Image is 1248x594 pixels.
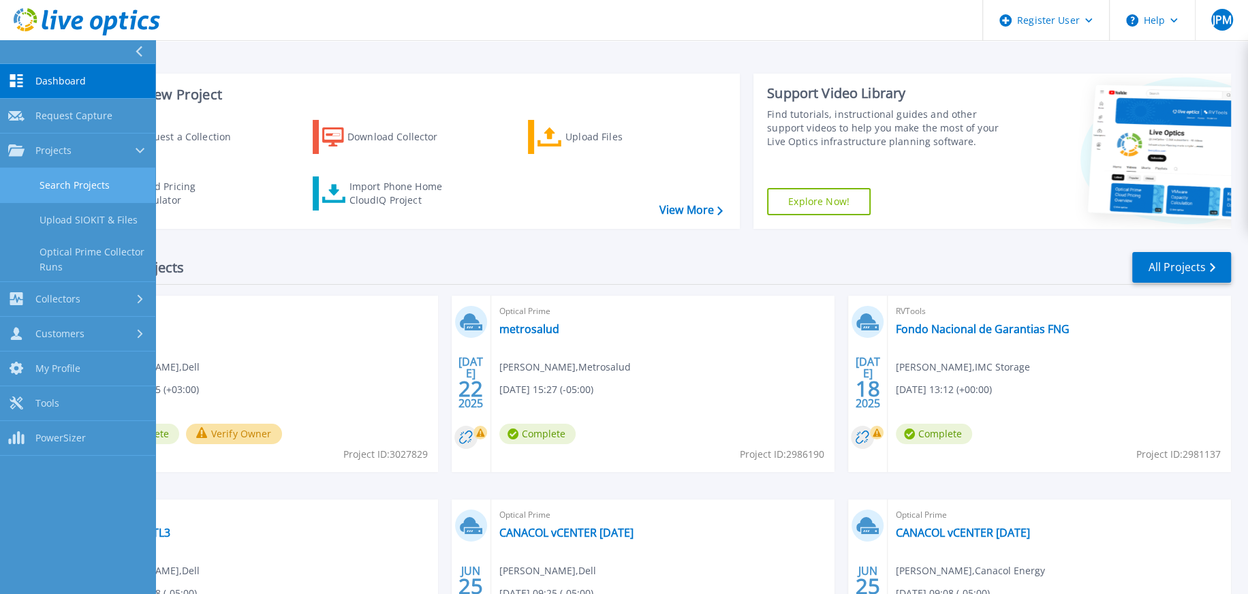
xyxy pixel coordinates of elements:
[1136,447,1221,462] span: Project ID: 2981137
[458,580,483,592] span: 25
[854,358,880,407] div: [DATE] 2025
[1132,252,1231,283] a: All Projects
[896,382,992,397] span: [DATE] 13:12 (+00:00)
[659,204,723,217] a: View More
[35,110,112,122] span: Request Capture
[528,120,680,154] a: Upload Files
[343,447,428,462] span: Project ID: 3027829
[896,322,1070,336] a: Fondo Nacional de Garantias FNG
[458,383,483,394] span: 22
[134,180,243,207] div: Cloud Pricing Calculator
[35,362,80,375] span: My Profile
[896,304,1223,319] span: RVTools
[499,304,826,319] span: Optical Prime
[136,123,245,151] div: Request a Collection
[35,293,80,305] span: Collectors
[855,383,879,394] span: 18
[740,447,824,462] span: Project ID: 2986190
[896,507,1223,522] span: Optical Prime
[186,424,282,444] button: Verify Owner
[35,75,86,87] span: Dashboard
[103,304,430,319] span: Hitachi
[499,526,634,540] a: CANACOL vCENTER [DATE]
[767,108,1010,148] div: Find tutorials, instructional guides and other support videos to help you make the most of your L...
[35,144,72,157] span: Projects
[35,328,84,340] span: Customers
[1212,14,1231,25] span: JPM
[35,397,59,409] span: Tools
[855,580,879,592] span: 25
[97,176,249,210] a: Cloud Pricing Calculator
[767,84,1010,102] div: Support Video Library
[103,507,430,522] span: Optical Prime
[97,87,722,102] h3: Start a New Project
[499,507,826,522] span: Optical Prime
[499,360,631,375] span: [PERSON_NAME] , Metrosalud
[499,424,576,444] span: Complete
[35,432,86,444] span: PowerSizer
[499,563,596,578] span: [PERSON_NAME] , Dell
[499,382,593,397] span: [DATE] 15:27 (-05:00)
[896,563,1045,578] span: [PERSON_NAME] , Canacol Energy
[499,322,559,336] a: metrosalud
[896,424,972,444] span: Complete
[97,120,249,154] a: Request a Collection
[458,358,484,407] div: [DATE] 2025
[347,123,456,151] div: Download Collector
[565,123,674,151] div: Upload Files
[349,180,455,207] div: Import Phone Home CloudIQ Project
[313,120,465,154] a: Download Collector
[896,360,1030,375] span: [PERSON_NAME] , IMC Storage
[767,188,871,215] a: Explore Now!
[896,526,1030,540] a: CANACOL vCENTER [DATE]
